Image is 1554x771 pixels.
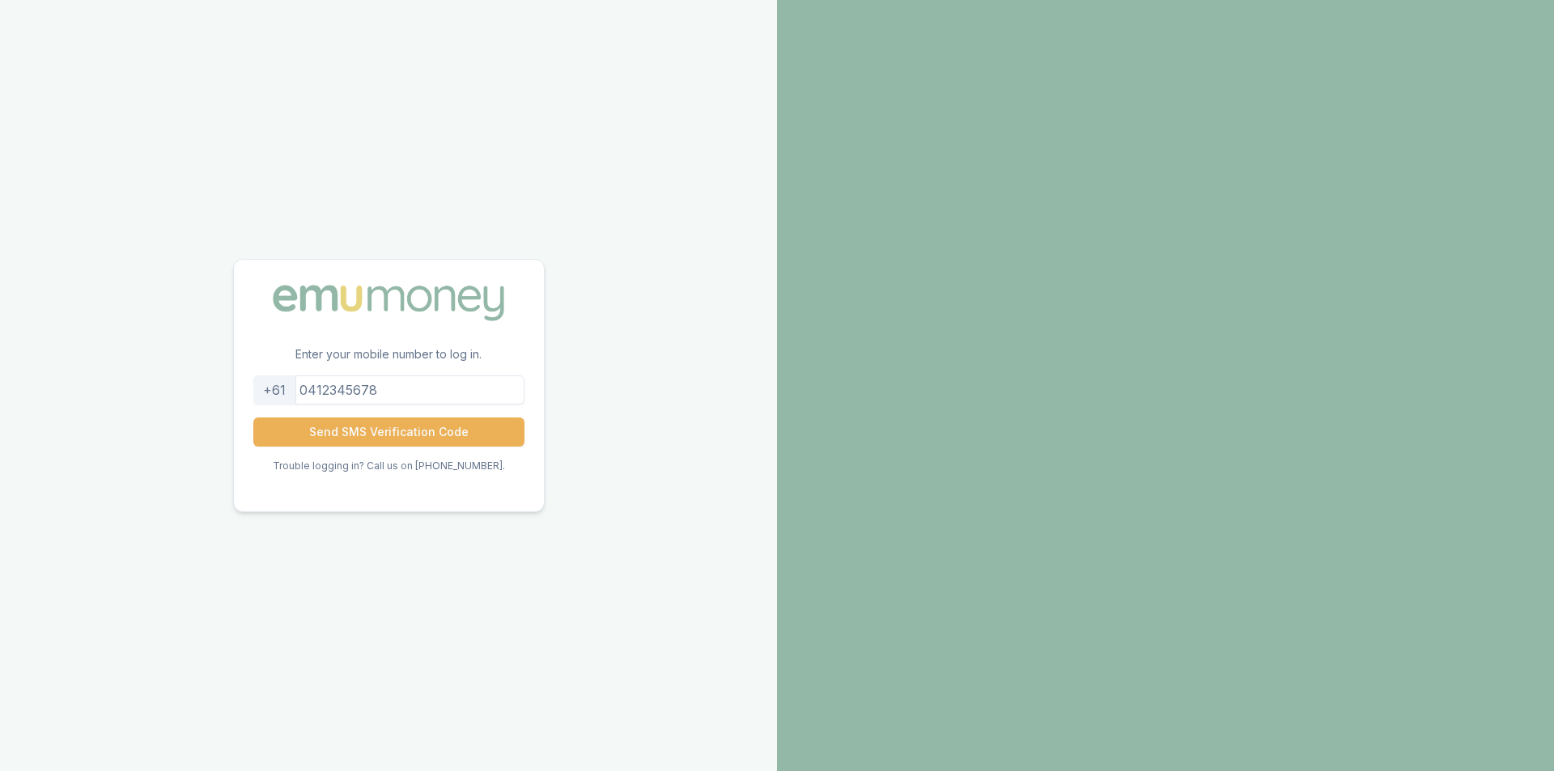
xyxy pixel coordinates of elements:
div: +61 [253,375,296,405]
p: Trouble logging in? Call us on [PHONE_NUMBER]. [273,460,505,472]
button: Send SMS Verification Code [253,417,524,447]
img: Emu Money [267,279,510,326]
input: 0412345678 [253,375,524,405]
p: Enter your mobile number to log in. [234,346,544,375]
